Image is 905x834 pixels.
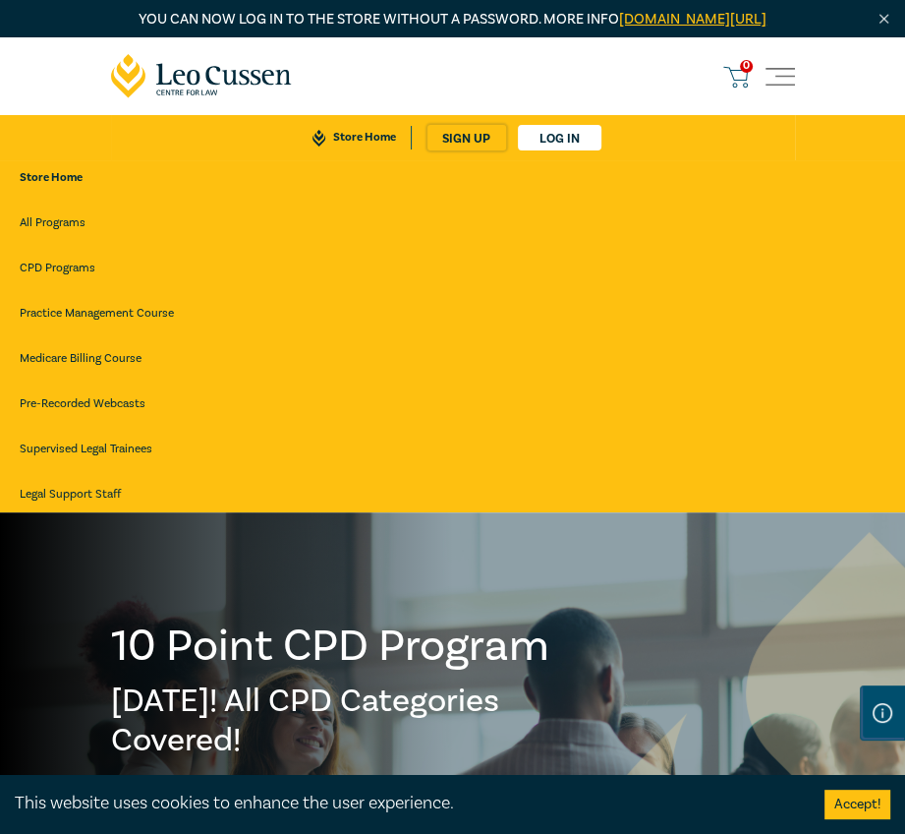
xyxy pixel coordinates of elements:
span: 0 [740,60,753,73]
a: Store Home [298,126,411,149]
a: CPD Programs [20,251,885,286]
a: All Programs [20,206,885,241]
a: Pre-Recorded Webcasts [20,387,885,422]
p: You can now log in to the store without a password. More info [111,9,795,30]
div: This website uses cookies to enhance the user experience. [15,791,795,816]
a: Legal Support Staff [20,477,885,512]
a: Store Home [12,160,883,196]
h2: [DATE]! All CPD Categories Covered! [111,682,559,760]
a: Supervised Legal Trainees [20,432,885,467]
h1: 10 Point CPD Program [111,621,559,672]
button: Toggle navigation [765,62,795,91]
a: Practice Management Course [20,296,885,331]
a: sign up [427,125,506,150]
a: [DOMAIN_NAME][URL] [619,10,766,29]
button: Accept cookies [824,790,890,819]
a: Medicare Billing Course [20,341,885,377]
img: Information Icon [873,703,892,723]
img: Close [876,11,892,28]
a: Log in [518,125,601,150]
